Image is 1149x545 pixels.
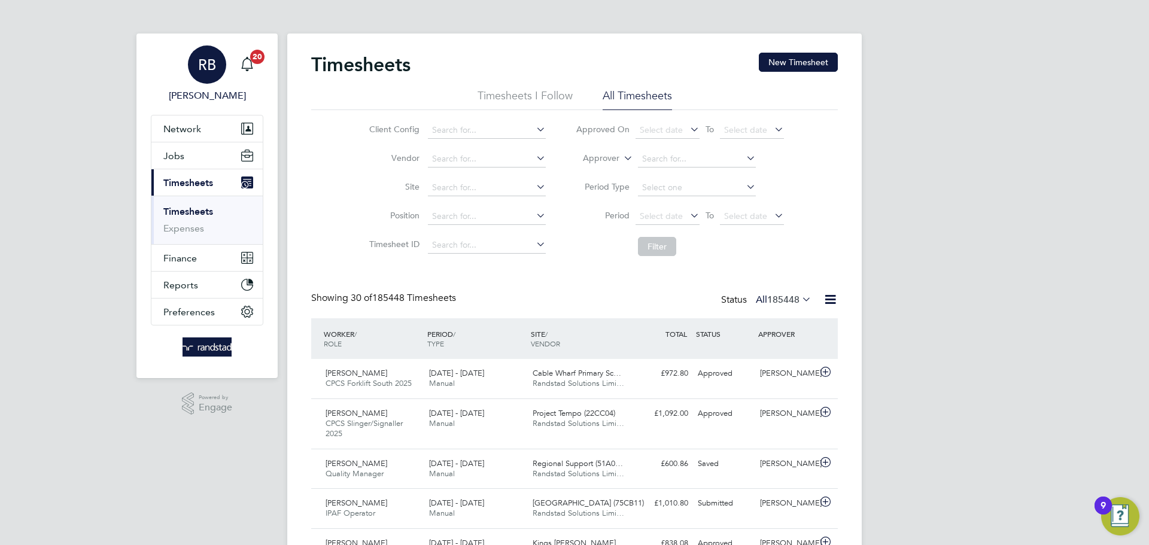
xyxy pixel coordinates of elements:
span: [PERSON_NAME] [326,408,387,418]
span: Randstad Solutions Limi… [533,378,624,388]
span: Manual [429,418,455,428]
div: £972.80 [631,364,693,383]
span: 30 of [351,292,372,304]
label: All [756,294,811,306]
label: Site [366,181,420,192]
div: Timesheets [151,196,263,244]
button: New Timesheet [759,53,838,72]
span: Select date [640,124,683,135]
span: Randstad Solutions Limi… [533,468,624,479]
span: Select date [640,211,683,221]
span: IPAF Operator [326,508,375,518]
div: PERIOD [424,323,528,354]
span: Manual [429,468,455,479]
span: Quality Manager [326,468,384,479]
div: [PERSON_NAME] [755,364,817,383]
img: randstad-logo-retina.png [183,337,232,357]
span: Finance [163,252,197,264]
div: £600.86 [631,454,693,474]
div: SITE [528,323,631,354]
span: / [545,329,548,339]
div: Approved [693,364,755,383]
button: Finance [151,245,263,271]
span: Jobs [163,150,184,162]
a: Powered byEngage [182,392,233,415]
div: [PERSON_NAME] [755,494,817,513]
div: £1,092.00 [631,404,693,424]
span: 20 [250,50,265,64]
span: 185448 Timesheets [351,292,456,304]
button: Timesheets [151,169,263,196]
span: To [702,208,718,223]
label: Approved On [576,124,630,135]
span: Preferences [163,306,215,318]
input: Select one [638,179,756,196]
label: Period [576,210,630,221]
nav: Main navigation [136,34,278,378]
div: Status [721,292,814,309]
label: Vendor [366,153,420,163]
span: Reports [163,279,198,291]
li: All Timesheets [603,89,672,110]
button: Open Resource Center, 9 new notifications [1101,497,1139,535]
span: [GEOGRAPHIC_DATA] (75CB11) [533,498,644,508]
span: To [702,121,718,137]
span: 185448 [767,294,800,306]
span: Select date [724,124,767,135]
input: Search for... [428,151,546,168]
div: £1,010.80 [631,494,693,513]
div: WORKER [321,323,424,354]
div: Submitted [693,494,755,513]
span: TOTAL [665,329,687,339]
span: Select date [724,211,767,221]
label: Timesheet ID [366,239,420,249]
input: Search for... [428,237,546,254]
span: CPCS Slinger/Signaller 2025 [326,418,403,439]
label: Approver [566,153,619,165]
button: Jobs [151,142,263,169]
div: Approved [693,404,755,424]
a: Go to home page [151,337,263,357]
span: Randstad Solutions Limi… [533,508,624,518]
div: 9 [1101,506,1106,521]
span: / [453,329,455,339]
span: Randstad Solutions Limi… [533,418,624,428]
a: RB[PERSON_NAME] [151,45,263,103]
span: [DATE] - [DATE] [429,368,484,378]
label: Position [366,210,420,221]
span: Regional Support (51A0… [533,458,623,468]
button: Preferences [151,299,263,325]
a: Timesheets [163,206,213,217]
span: CPCS Forklift South 2025 [326,378,412,388]
span: Engage [199,403,232,413]
span: [PERSON_NAME] [326,368,387,378]
a: 20 [235,45,259,84]
div: [PERSON_NAME] [755,454,817,474]
span: Network [163,123,201,135]
span: Robert Beecham [151,89,263,103]
div: [PERSON_NAME] [755,404,817,424]
span: [PERSON_NAME] [326,458,387,468]
button: Filter [638,237,676,256]
div: STATUS [693,323,755,345]
input: Search for... [428,179,546,196]
label: Period Type [576,181,630,192]
button: Reports [151,272,263,298]
span: Manual [429,508,455,518]
span: RB [198,57,216,72]
span: Project Tempo (22CC04) [533,408,615,418]
div: Saved [693,454,755,474]
input: Search for... [428,122,546,139]
span: VENDOR [531,339,560,348]
span: ROLE [324,339,342,348]
span: [DATE] - [DATE] [429,408,484,418]
label: Client Config [366,124,420,135]
span: TYPE [427,339,444,348]
span: Powered by [199,392,232,403]
input: Search for... [638,151,756,168]
span: Manual [429,378,455,388]
h2: Timesheets [311,53,411,77]
div: Showing [311,292,458,305]
span: [DATE] - [DATE] [429,498,484,508]
button: Network [151,115,263,142]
